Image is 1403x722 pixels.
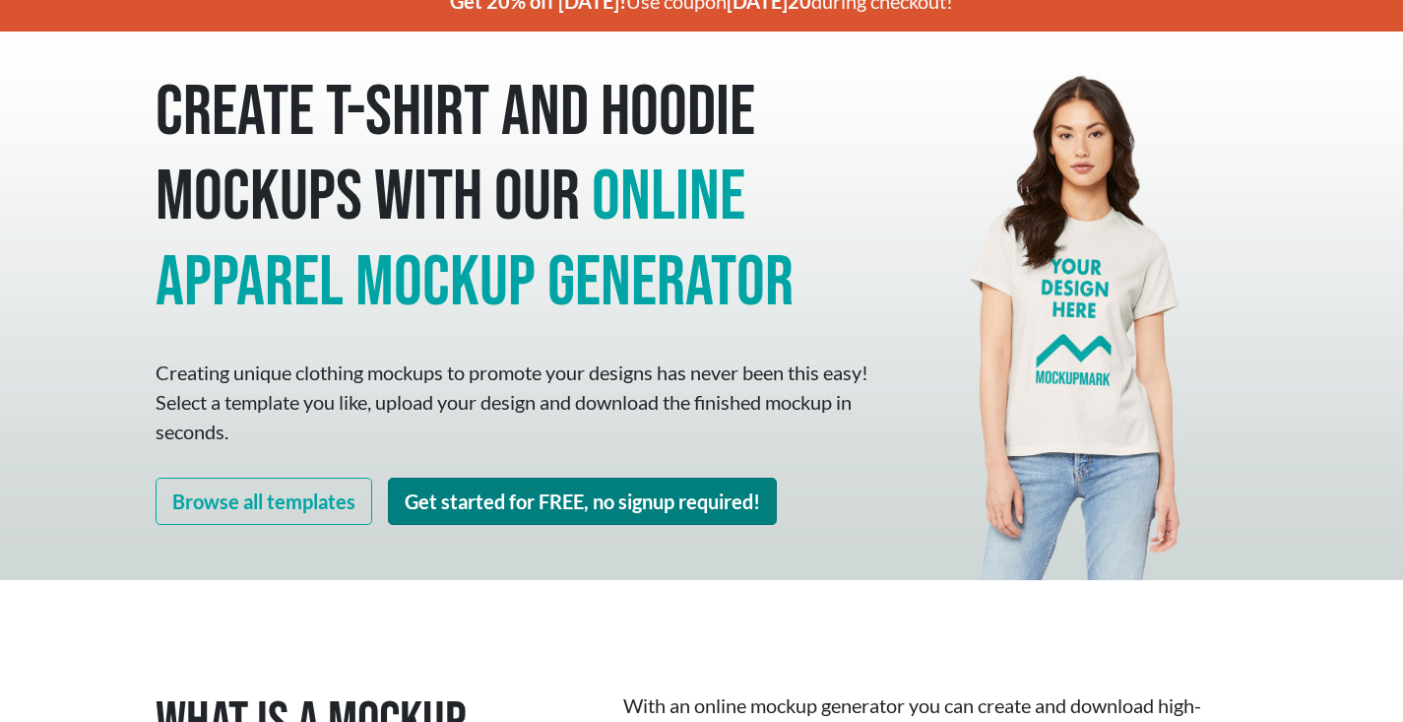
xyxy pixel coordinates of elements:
[156,155,794,325] span: online apparel mockup generator
[954,32,1198,580] img: Mockup Mark hero - your design here
[156,71,874,326] h1: Create T-shirt and hoodie mockups with our
[156,478,372,525] a: Browse all templates
[388,478,777,525] a: Get started for FREE, no signup required!
[156,358,874,446] p: Creating unique clothing mockups to promote your designs has never been this easy! Select a templ...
